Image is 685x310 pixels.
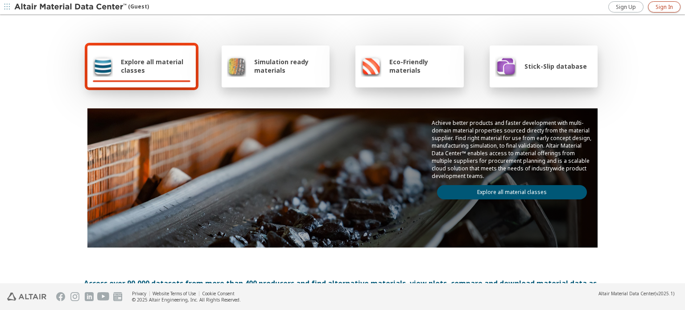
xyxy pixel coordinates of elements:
span: Altair Material Data Center [598,290,655,297]
img: Altair Engineering [7,293,46,301]
a: Sign In [648,1,681,12]
img: Altair Material Data Center [14,3,128,12]
a: Website Terms of Use [153,290,196,297]
img: Stick-Slip database [495,55,516,77]
img: Eco-Friendly materials [361,55,381,77]
div: Access over 90,000 datasets from more than 400 producers and find alternative materials, view plo... [84,278,601,299]
div: (Guest) [14,3,149,12]
span: Stick-Slip database [524,62,587,70]
div: © 2025 Altair Engineering, Inc. All Rights Reserved. [132,297,241,303]
span: Sign Up [616,4,636,11]
img: Explore all material classes [93,55,113,77]
a: Cookie Consent [202,290,235,297]
p: Achieve better products and faster development with multi-domain material properties sourced dire... [432,119,592,180]
a: Explore all material classes [437,185,587,199]
span: Simulation ready materials [254,58,324,74]
a: Sign Up [608,1,644,12]
div: (v2025.1) [598,290,674,297]
a: Privacy [132,290,146,297]
img: Simulation ready materials [227,55,246,77]
span: Eco-Friendly materials [389,58,458,74]
span: Sign In [656,4,673,11]
span: Explore all material classes [121,58,190,74]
